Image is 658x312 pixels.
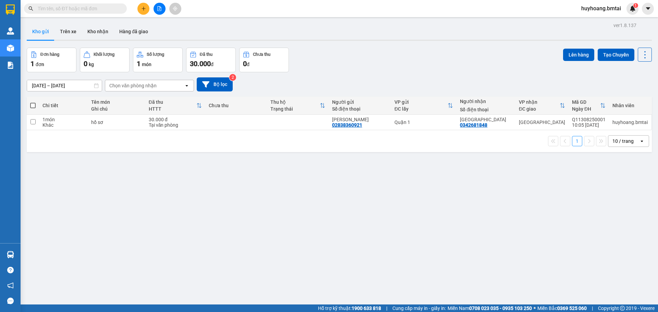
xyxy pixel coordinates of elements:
button: plus [137,3,149,15]
div: Người nhận [460,99,512,104]
div: Tại văn phòng [149,122,202,128]
div: Chi tiết [42,103,84,108]
div: 02838360921 [332,122,362,128]
button: Trên xe [54,23,82,40]
img: warehouse-icon [7,27,14,35]
div: ĐC giao [519,106,560,112]
span: Cung cấp máy in - giấy in: [392,304,446,312]
div: Nhật Tân [460,117,512,122]
button: Lên hàng [563,49,594,61]
span: 1 [634,3,637,8]
span: 0 [243,60,247,68]
button: Hàng đã giao [114,23,154,40]
button: Bộ lọc [197,77,233,91]
div: Số điện thoại [332,106,388,112]
div: 30.000 đ [149,117,202,122]
button: aim [169,3,181,15]
div: Ghi chú [91,106,142,112]
th: Toggle SortBy [267,97,329,115]
svg: open [639,138,645,144]
svg: open [184,83,190,88]
span: search [28,6,33,11]
div: VP gửi [394,99,448,105]
sup: 1 [633,3,638,8]
span: huyhoang.bmtai [576,4,626,13]
div: 0342681848 [460,122,487,128]
span: đơn [36,62,44,67]
div: ver 1.8.137 [613,22,636,29]
div: 10 / trang [612,138,634,145]
div: Khác [42,122,84,128]
th: Toggle SortBy [145,97,206,115]
input: Tìm tên, số ĐT hoặc mã đơn [38,5,119,12]
div: Mã GD [572,99,600,105]
span: | [592,304,593,312]
span: | [386,304,387,312]
span: kg [89,62,94,67]
th: Toggle SortBy [569,97,609,115]
div: 10:05 [DATE] [572,122,606,128]
div: HTTT [149,106,197,112]
div: Khối lượng [94,52,114,57]
span: message [7,298,14,304]
div: [GEOGRAPHIC_DATA] [519,120,565,125]
button: 1 [572,136,582,146]
span: notification [7,282,14,289]
th: Toggle SortBy [515,97,569,115]
button: Số lượng1món [133,48,183,72]
button: Kho gửi [27,23,54,40]
div: hồ sơ [91,120,142,125]
button: caret-down [642,3,654,15]
span: 0 [84,60,87,68]
span: copyright [620,306,625,311]
span: aim [173,6,178,11]
strong: 1900 633 818 [352,305,381,311]
span: file-add [157,6,162,11]
span: món [142,62,151,67]
span: ⚪️ [534,307,536,310]
span: plus [141,6,146,11]
img: logo-vxr [6,4,15,15]
div: Chưa thu [209,103,264,108]
div: ĐC lấy [394,106,448,112]
div: Người gửi [332,99,388,105]
div: Trạng thái [270,106,320,112]
span: 1 [137,60,141,68]
img: icon-new-feature [630,5,636,12]
div: Số điện thoại [460,107,512,112]
input: Select a date range. [27,80,102,91]
div: Số lượng [147,52,164,57]
button: Khối lượng0kg [80,48,130,72]
button: Tạo Chuyến [598,49,634,61]
div: 1 món [42,117,84,122]
span: Hỗ trợ kỹ thuật: [318,304,381,312]
div: Q11308250001 [572,117,606,122]
div: Cty Ánh Hồng [332,117,388,122]
div: Đã thu [149,99,197,105]
img: solution-icon [7,62,14,69]
div: Đã thu [200,52,212,57]
div: Chọn văn phòng nhận [109,82,157,89]
strong: 0369 525 060 [557,305,587,311]
div: huyhoang.bmtai [612,120,648,125]
span: 30.000 [190,60,211,68]
button: Đơn hàng1đơn [27,48,76,72]
div: Chưa thu [253,52,270,57]
span: Miền Bắc [537,304,587,312]
div: Ngày ĐH [572,106,600,112]
span: question-circle [7,267,14,273]
span: 1 [31,60,34,68]
sup: 2 [229,74,236,81]
span: Miền Nam [448,304,532,312]
div: Quận 1 [394,120,453,125]
span: đ [247,62,249,67]
img: warehouse-icon [7,251,14,258]
button: file-add [154,3,166,15]
div: Đơn hàng [40,52,59,57]
span: caret-down [645,5,651,12]
div: VP nhận [519,99,560,105]
span: đ [211,62,214,67]
strong: 0708 023 035 - 0935 103 250 [469,305,532,311]
button: Đã thu30.000đ [186,48,236,72]
div: Nhân viên [612,103,648,108]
